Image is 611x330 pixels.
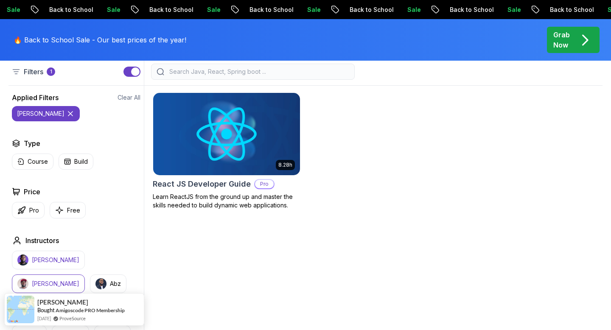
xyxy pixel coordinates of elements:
p: [PERSON_NAME] [17,109,64,118]
h2: Price [24,187,40,197]
img: instructor img [17,254,28,266]
p: Learn ReactJS from the ground up and master the skills needed to build dynamic web applications. [153,193,300,210]
button: Clear All [118,93,140,102]
p: Back to School [142,6,200,14]
p: Back to School [42,6,100,14]
a: ProveSource [59,315,86,322]
p: Build [74,157,88,166]
p: Sale [400,6,427,14]
p: 1 [50,68,52,75]
img: instructor img [95,278,107,289]
p: [PERSON_NAME] [32,280,79,288]
p: Pro [29,206,39,215]
p: Pro [255,180,274,188]
p: Back to School [342,6,400,14]
span: [DATE] [37,315,51,322]
input: Search Java, React, Spring boot ... [168,67,349,76]
p: Back to School [242,6,300,14]
p: 8.28h [278,162,292,168]
button: Free [50,202,86,218]
button: [PERSON_NAME] [12,106,80,121]
p: [PERSON_NAME] [32,256,79,264]
p: Sale [300,6,327,14]
a: Amigoscode PRO Membership [56,307,125,313]
button: instructor img[PERSON_NAME] [12,251,85,269]
h2: React JS Developer Guide [153,178,251,190]
img: provesource social proof notification image [7,296,34,323]
p: Back to School [443,6,500,14]
img: React JS Developer Guide card [153,93,300,175]
h2: Type [24,138,40,148]
p: Grab Now [553,30,570,50]
h2: Applied Filters [12,92,59,103]
p: Abz [110,280,121,288]
p: Filters [24,67,43,77]
p: Course [28,157,48,166]
p: 🔥 Back to School Sale - Our best prices of the year! [14,35,186,45]
img: instructor img [17,278,28,289]
button: instructor img[PERSON_NAME] [12,274,85,293]
p: Sale [100,6,127,14]
p: Back to School [543,6,600,14]
button: Build [59,154,93,170]
span: [PERSON_NAME] [37,299,88,306]
p: Sale [500,6,527,14]
button: Course [12,154,53,170]
button: Pro [12,202,45,218]
p: Free [67,206,80,215]
a: React JS Developer Guide card8.28hReact JS Developer GuideProLearn ReactJS from the ground up and... [153,92,300,210]
span: Bought [37,307,55,313]
h2: Instructors [25,235,59,246]
button: instructor imgAbz [90,274,126,293]
p: Sale [200,6,227,14]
